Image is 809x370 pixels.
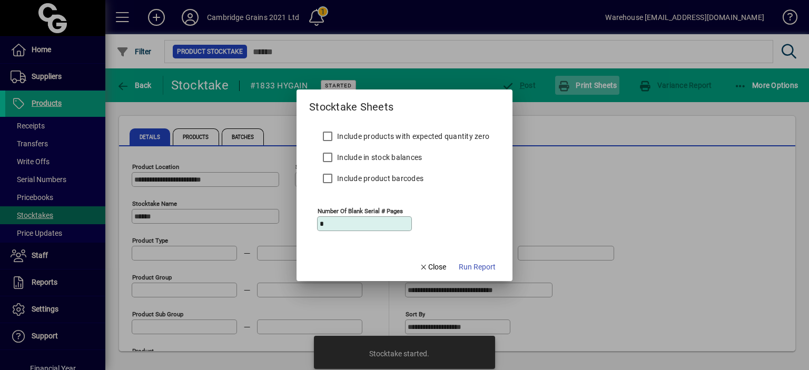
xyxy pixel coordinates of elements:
label: Include product barcodes [335,173,423,184]
button: Run Report [455,258,500,277]
span: Run Report [459,262,496,273]
button: Close [415,258,451,277]
label: Include in stock balances [335,152,422,163]
span: Close [419,262,447,273]
mat-label: Number of blank serial # pages [318,207,403,214]
label: Include products with expected quantity zero [335,131,489,142]
h2: Stocktake Sheets [297,89,406,115]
